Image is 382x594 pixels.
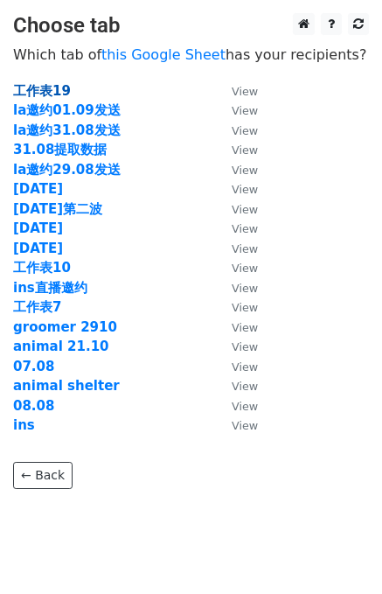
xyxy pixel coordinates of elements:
a: View [214,201,258,217]
small: View [232,400,258,413]
small: View [232,340,258,353]
small: View [232,321,258,334]
a: View [214,359,258,374]
a: animal 21.10 [13,339,109,354]
small: View [232,85,258,98]
a: View [214,378,258,394]
a: la邀约01.09发送 [13,102,121,118]
a: View [214,142,258,157]
small: View [232,124,258,137]
a: View [214,83,258,99]
a: View [214,339,258,354]
a: ← Back [13,462,73,489]
a: View [214,280,258,296]
a: [DATE]第二波 [13,201,102,217]
small: View [232,419,258,432]
a: ins [13,417,35,433]
a: [DATE] [13,241,63,256]
a: View [214,162,258,178]
a: 工作表19 [13,83,71,99]
a: 工作表7 [13,299,61,315]
a: [DATE] [13,220,63,236]
small: View [232,164,258,177]
a: View [214,319,258,335]
p: Which tab of has your recipients? [13,45,369,64]
small: View [232,203,258,216]
a: animal shelter [13,378,120,394]
a: View [214,102,258,118]
a: 08.08 [13,398,54,414]
h3: Choose tab [13,13,369,38]
small: View [232,301,258,314]
iframe: Chat Widget [295,510,382,594]
small: View [232,380,258,393]
a: View [214,220,258,236]
a: [DATE] [13,181,63,197]
a: View [214,260,258,276]
small: View [232,222,258,235]
a: View [214,122,258,138]
a: la邀约31.08发送 [13,122,121,138]
small: View [232,143,258,157]
a: la邀约29.08发送 [13,162,121,178]
a: ins直播邀约 [13,280,87,296]
a: this Google Sheet [101,46,226,63]
small: View [232,360,258,374]
a: 工作表10 [13,260,71,276]
a: View [214,241,258,256]
small: View [232,183,258,196]
small: View [232,262,258,275]
a: View [214,181,258,197]
a: View [214,417,258,433]
a: 07.08 [13,359,54,374]
a: View [214,299,258,315]
small: View [232,104,258,117]
small: View [232,282,258,295]
a: groomer 2910 [13,319,117,335]
a: View [214,398,258,414]
small: View [232,242,258,255]
a: 31.08提取数据 [13,142,107,157]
